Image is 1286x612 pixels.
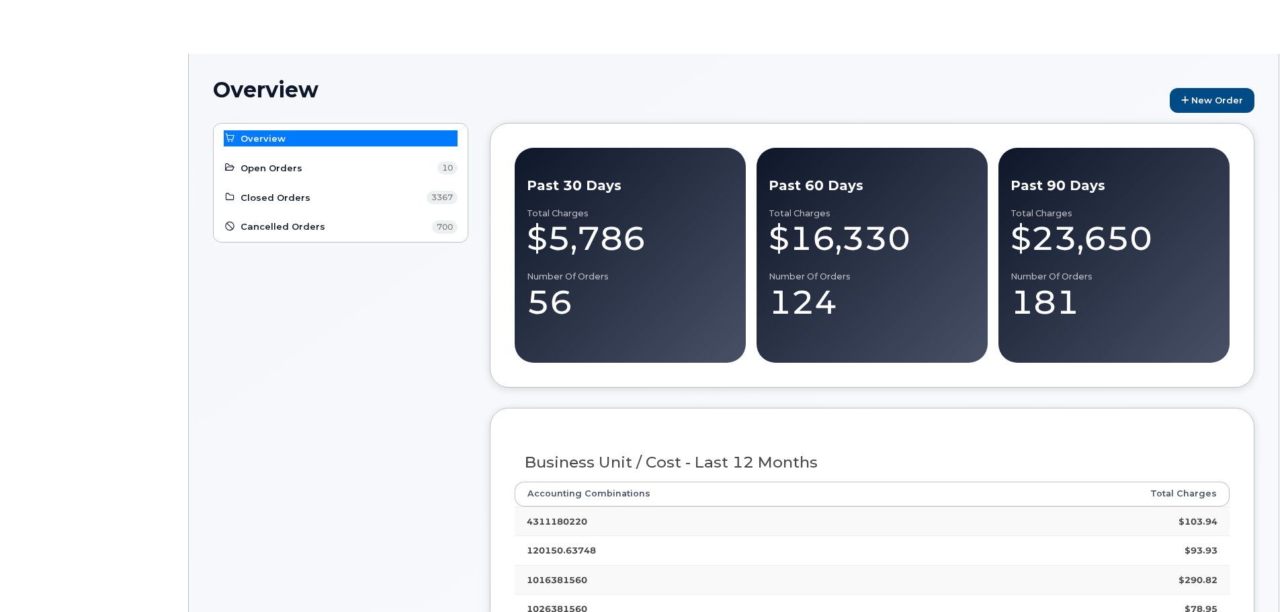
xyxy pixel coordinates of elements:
[241,162,302,175] span: Open Orders
[224,189,458,206] a: Closed Orders 3367
[437,161,458,175] span: 10
[432,220,458,234] span: 700
[1011,271,1217,282] div: Number of Orders
[1011,282,1217,322] div: 181
[427,191,458,204] span: 3367
[1011,208,1217,219] div: Total Charges
[527,282,734,322] div: 56
[241,191,310,204] span: Closed Orders
[769,282,976,322] div: 124
[241,220,325,233] span: Cancelled Orders
[1170,88,1254,113] a: New Order
[769,271,976,282] div: Number of Orders
[769,176,976,195] div: Past 60 Days
[1185,545,1217,556] strong: $93.93
[527,208,734,219] div: Total Charges
[1011,218,1217,259] div: $23,650
[527,516,587,527] strong: 4311180220
[769,218,976,259] div: $16,330
[525,454,1220,471] h3: Business Unit / Cost - Last 12 Months
[527,271,734,282] div: Number of Orders
[527,218,734,259] div: $5,786
[515,482,981,506] th: Accounting Combinations
[1178,516,1217,527] strong: $103.94
[527,545,596,556] strong: 120150.63748
[1178,574,1217,585] strong: $290.82
[527,574,587,585] strong: 1016381560
[241,132,286,145] span: Overview
[1011,176,1217,195] div: Past 90 Days
[224,130,458,146] a: Overview
[981,482,1230,506] th: Total Charges
[213,78,1163,101] h1: Overview
[527,176,734,195] div: Past 30 Days
[224,219,458,235] a: Cancelled Orders 700
[224,160,458,176] a: Open Orders 10
[769,208,976,219] div: Total Charges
